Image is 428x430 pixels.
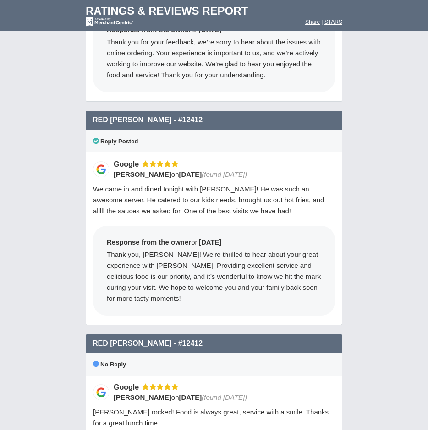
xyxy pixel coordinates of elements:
img: mc-powered-by-logo-white-103.png [86,17,133,27]
div: on [114,169,329,179]
span: [DATE] [199,26,222,33]
div: Google [114,159,142,169]
img: Google [93,384,109,400]
span: | [321,19,323,25]
span: Red [PERSON_NAME] - #12412 [93,339,203,347]
span: Red [PERSON_NAME] - #12412 [93,116,203,124]
span: Response from the owner [107,238,191,246]
div: Google [114,382,142,392]
div: on [114,392,329,402]
span: Response from the owner [107,26,191,33]
img: Google [93,161,109,177]
div: on [107,237,321,249]
span: Reply Posted [93,138,138,145]
span: [PERSON_NAME] rocked! Food is always great, service with a smile. Thanks for a great lunch time. [93,408,329,427]
span: [DATE] [179,393,202,401]
div: Thank you, [PERSON_NAME]! We're thrilled to hear about your great experience with [PERSON_NAME]. ... [107,249,321,304]
span: [PERSON_NAME] [114,170,171,178]
span: (found [DATE]) [202,170,247,178]
span: [PERSON_NAME] [114,393,171,401]
span: No Reply [93,361,126,368]
div: Thank you for your feedback, we’re sorry to hear about the issues with online ordering. Your expe... [107,37,321,81]
a: Share [305,19,320,25]
span: (found [DATE]) [202,393,247,401]
a: STARS [324,19,342,25]
span: [DATE] [199,238,222,246]
span: We came in and dined tonight with [PERSON_NAME]! He was such an awesome server. He catered to our... [93,185,324,215]
span: [DATE] [179,170,202,178]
